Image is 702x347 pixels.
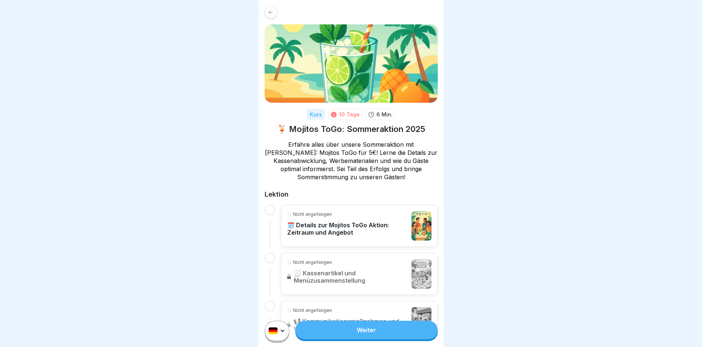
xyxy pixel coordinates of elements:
[293,211,332,218] p: Nicht angefangen
[265,24,438,103] img: w073682ehjnz33o40dra5ovt.png
[339,110,360,118] div: 10 Tage
[376,110,393,118] p: 6 Min.
[307,109,325,120] div: Kurs
[295,321,437,339] a: Weiter
[287,211,431,241] a: Nicht angefangen🗓️ Details zur Mojitos ToGo Aktion: Zeitraum und Angebot
[277,124,425,135] h1: 🍹 Mojitos ToGo: Sommeraktion 2025
[287,221,408,236] p: 🗓️ Details zur Mojitos ToGo Aktion: Zeitraum und Angebot
[265,190,438,199] h2: Lektion
[412,211,431,241] img: tzquemfmvyit3tbkqjh7k8gr.png
[269,328,278,334] img: de.svg
[265,140,438,181] p: Erfahre alles über unsere Sommeraktion mit [PERSON_NAME]: Mojitos ToGo für 5€! Lerne die Details ...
